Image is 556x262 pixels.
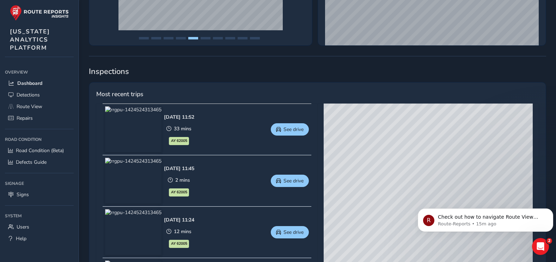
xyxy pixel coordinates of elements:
[124,3,136,15] div: Close
[5,156,74,168] a: Defects Guide
[174,228,191,235] span: 12 mins
[250,37,260,39] button: Page 10
[8,51,22,65] div: Profile image for Route-Reports
[25,58,60,65] div: Route-Reports
[17,80,42,87] span: Dashboard
[17,103,42,110] span: Route View
[89,66,546,77] span: Inspections
[225,37,235,39] button: Page 8
[25,25,149,31] span: Check out how to navigate Route View here!
[546,238,552,244] span: 2
[5,67,74,77] div: Overview
[271,123,309,136] button: See drive
[271,226,309,238] button: See drive
[238,37,248,39] button: Page 9
[5,233,74,244] a: Help
[271,175,309,187] button: See drive
[10,27,50,52] span: [US_STATE] ANALYTICS PLATFORM
[17,115,33,121] span: Repairs
[17,92,40,98] span: Detections
[22,215,49,220] span: Messages
[96,89,143,99] span: Most recent trips
[105,209,161,255] img: rrgpu-1424524313465
[151,37,161,39] button: Page 2
[5,211,74,221] div: System
[283,126,304,133] span: See drive
[139,37,149,39] button: Page 1
[171,241,187,247] span: AY 62005
[16,235,26,242] span: Help
[5,89,74,101] a: Detections
[5,178,74,189] div: Signage
[174,125,191,132] span: 33 mins
[175,177,190,183] span: 2 mins
[10,5,69,21] img: rr logo
[5,77,74,89] a: Dashboard
[5,101,74,112] a: Route View
[16,159,47,166] span: Defects Guide
[5,189,74,200] a: Signs
[17,224,29,230] span: Users
[25,32,60,39] div: Route-Reports
[71,197,141,225] button: Help
[532,238,549,255] iframe: Intercom live chat
[16,147,64,154] span: Road Condition (Beta)
[164,217,194,223] div: [DATE] 11:24
[5,134,74,145] div: Road Condition
[164,114,194,120] div: [DATE] 11:52
[100,215,111,220] span: Help
[283,229,304,236] span: See drive
[415,194,556,243] iframe: Intercom notifications message
[61,32,86,39] div: • 15m ago
[171,189,187,195] span: AY 62005
[105,158,161,204] img: rrgpu-1424524313465
[17,191,29,198] span: Signs
[176,37,186,39] button: Page 4
[5,145,74,156] a: Road Condition (Beta)
[201,37,210,39] button: Page 6
[5,112,74,124] a: Repairs
[188,37,198,39] button: Page 5
[213,37,223,39] button: Page 7
[32,176,109,190] button: Send us a message
[283,177,304,184] span: See drive
[171,138,187,144] span: AY 62005
[52,3,90,15] h1: Messages
[105,106,161,152] img: rrgpu-1424524313465
[164,37,173,39] button: Page 3
[8,25,22,39] div: Profile image for Route-Reports
[61,58,81,65] div: • 1h ago
[164,165,194,172] div: [DATE] 11:45
[5,221,74,233] a: Users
